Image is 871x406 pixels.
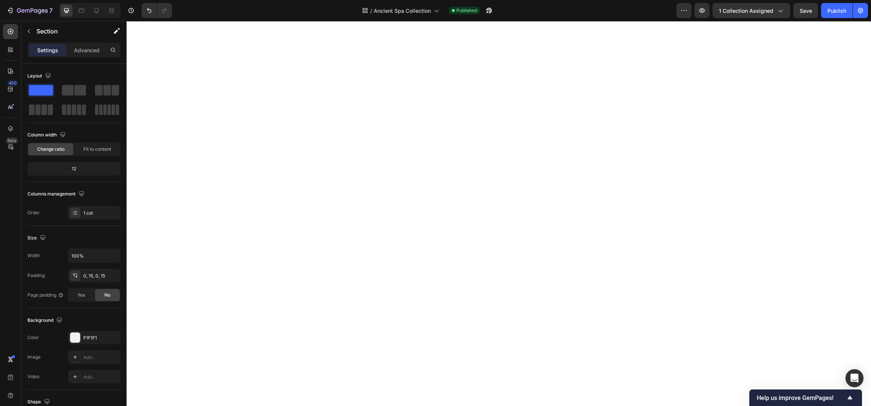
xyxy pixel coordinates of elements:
div: Beta [6,138,18,144]
div: Padding [27,272,45,279]
span: Change ratio [37,146,65,153]
div: Size [27,233,47,243]
div: Background [27,315,64,326]
div: Width [27,252,40,259]
button: 1 collection assigned [712,3,790,18]
div: Layout [27,71,53,81]
button: 7 [3,3,56,18]
p: Section [36,27,98,36]
div: Video [27,373,39,380]
span: Published [456,7,477,14]
input: Auto [68,249,120,262]
span: Save [800,8,812,14]
div: Color [27,334,39,341]
div: Undo/Redo [142,3,172,18]
div: Publish [827,7,846,15]
div: Columns management [27,189,86,199]
div: Image [27,354,41,361]
button: Show survey - Help us improve GemPages! [757,393,854,402]
button: Publish [821,3,853,18]
span: Help us improve GemPages! [757,394,845,401]
div: Add... [83,374,119,380]
p: Advanced [74,46,100,54]
span: Ancient Spa Collection [374,7,431,15]
div: 12 [29,164,119,174]
div: 450 [7,80,18,86]
div: 0, 15, 0, 15 [83,273,119,279]
p: Settings [37,46,58,54]
span: Yes [77,292,85,298]
div: Column width [27,130,67,140]
div: 1 col [83,210,119,217]
span: No [104,292,110,298]
div: Page padding [27,292,64,298]
span: 1 collection assigned [719,7,773,15]
div: F1F1F1 [83,335,119,341]
div: Add... [83,354,119,361]
span: / [370,7,372,15]
span: Fit to content [83,146,111,153]
p: 7 [49,6,53,15]
div: Open Intercom Messenger [845,369,863,387]
div: Order [27,209,40,216]
button: Save [793,3,818,18]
